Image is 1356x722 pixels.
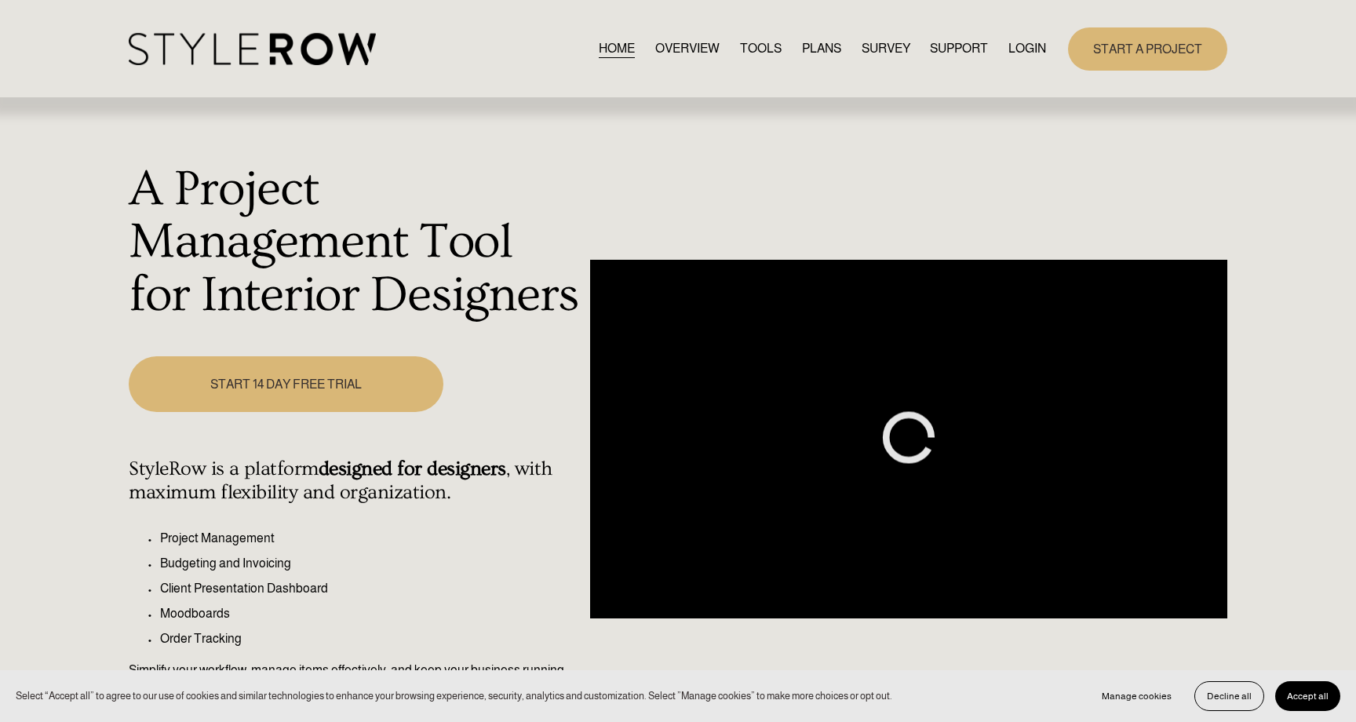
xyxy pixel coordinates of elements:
[160,629,581,648] p: Order Tracking
[129,458,581,505] h4: StyleRow is a platform , with maximum flexibility and organization.
[129,661,581,698] p: Simplify your workflow, manage items effectively, and keep your business running seamlessly.
[930,39,988,58] span: SUPPORT
[655,38,720,60] a: OVERVIEW
[16,688,892,703] p: Select “Accept all” to agree to our use of cookies and similar technologies to enhance your brows...
[802,38,841,60] a: PLANS
[1102,691,1172,702] span: Manage cookies
[160,554,581,573] p: Budgeting and Invoicing
[129,356,443,412] a: START 14 DAY FREE TRIAL
[129,33,376,65] img: StyleRow
[862,38,910,60] a: SURVEY
[599,38,635,60] a: HOME
[160,604,581,623] p: Moodboards
[1090,681,1183,711] button: Manage cookies
[1207,691,1252,702] span: Decline all
[930,38,988,60] a: folder dropdown
[1194,681,1264,711] button: Decline all
[1275,681,1340,711] button: Accept all
[160,529,581,548] p: Project Management
[1008,38,1046,60] a: LOGIN
[740,38,782,60] a: TOOLS
[1068,27,1227,71] a: START A PROJECT
[129,163,581,323] h1: A Project Management Tool for Interior Designers
[1287,691,1329,702] span: Accept all
[160,579,581,598] p: Client Presentation Dashboard
[319,458,506,480] strong: designed for designers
